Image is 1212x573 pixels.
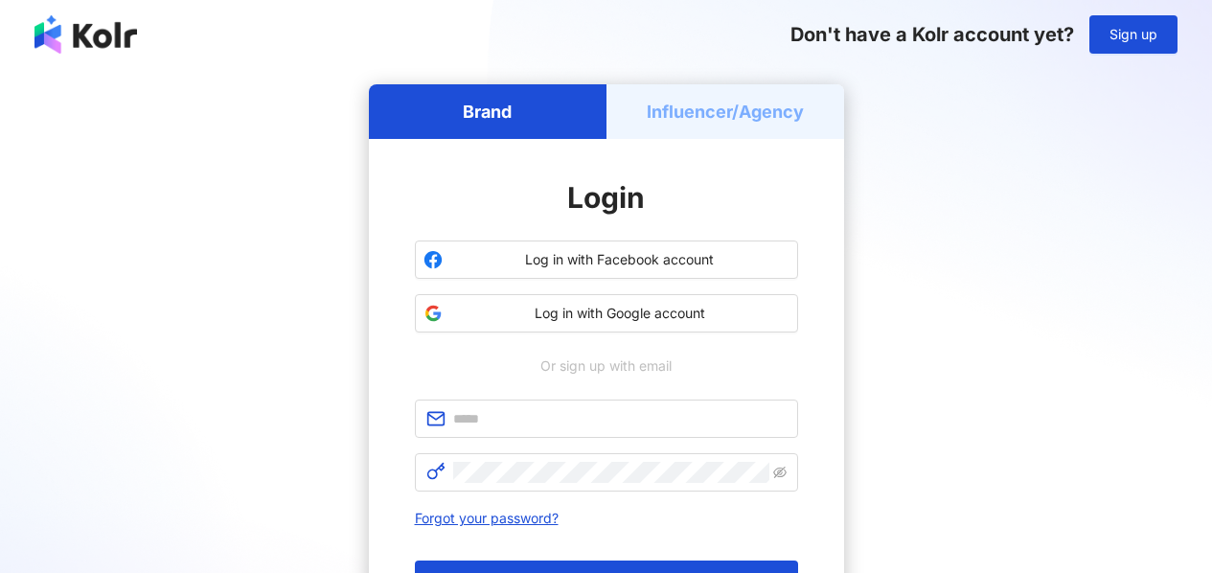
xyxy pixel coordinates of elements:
[450,304,789,323] span: Log in with Google account
[450,250,789,269] span: Log in with Facebook account
[415,510,559,526] a: Forgot your password?
[527,355,685,377] span: Or sign up with email
[647,100,804,124] h5: Influencer/Agency
[415,241,798,279] button: Log in with Facebook account
[567,180,645,215] span: Login
[1089,15,1178,54] button: Sign up
[34,15,137,54] img: logo
[773,466,787,479] span: eye-invisible
[415,294,798,332] button: Log in with Google account
[790,23,1074,46] span: Don't have a Kolr account yet?
[1109,27,1157,42] span: Sign up
[463,100,512,124] h5: Brand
